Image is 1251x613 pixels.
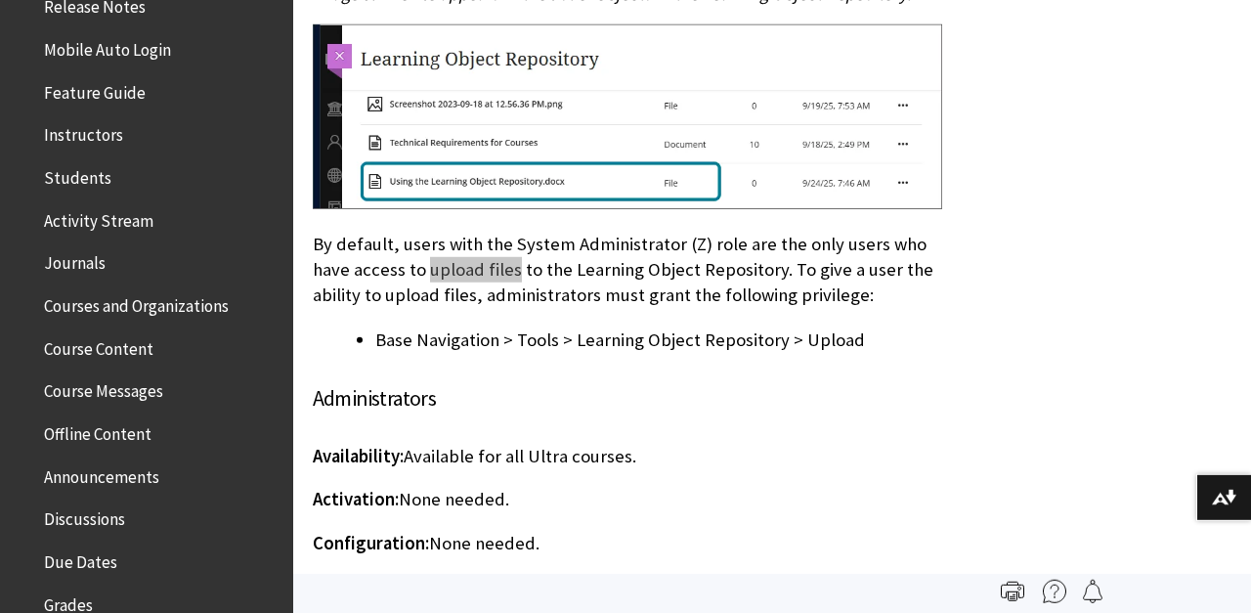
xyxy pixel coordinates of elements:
span: Students [44,161,111,188]
span: Courses and Organizations [44,289,229,316]
p: Available for all Ultra courses. [313,444,942,469]
span: Mobile Auto Login [44,33,171,60]
li: Base Navigation > Tools > Learning Object Repository > Upload [375,327,942,354]
span: Journals [44,247,106,274]
span: Instructors [44,119,123,146]
img: Follow this page [1081,580,1104,603]
span: Activation: [313,488,399,510]
span: Course Content [44,332,153,359]
span: Course Messages [44,375,163,402]
span: Configuration: [313,532,429,554]
span: Announcements [44,460,159,487]
span: Offline Content [44,417,151,444]
span: Activity Stream [44,204,153,231]
span: Discussions [44,503,125,529]
span: Availability: [313,445,404,467]
h4: Administrators [313,382,942,415]
img: More help [1043,580,1066,603]
p: None needed. [313,487,942,512]
span: Due Dates [44,546,117,572]
img: A list of objects in the Learning Object Repository, with the "Using the Learning Object Reposito... [313,24,942,208]
p: None needed. [313,531,942,556]
img: Print [1001,580,1024,603]
span: Feature Guide [44,76,146,103]
p: By default, users with the System Administrator (Z) role are the only users who have access to up... [313,232,942,309]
